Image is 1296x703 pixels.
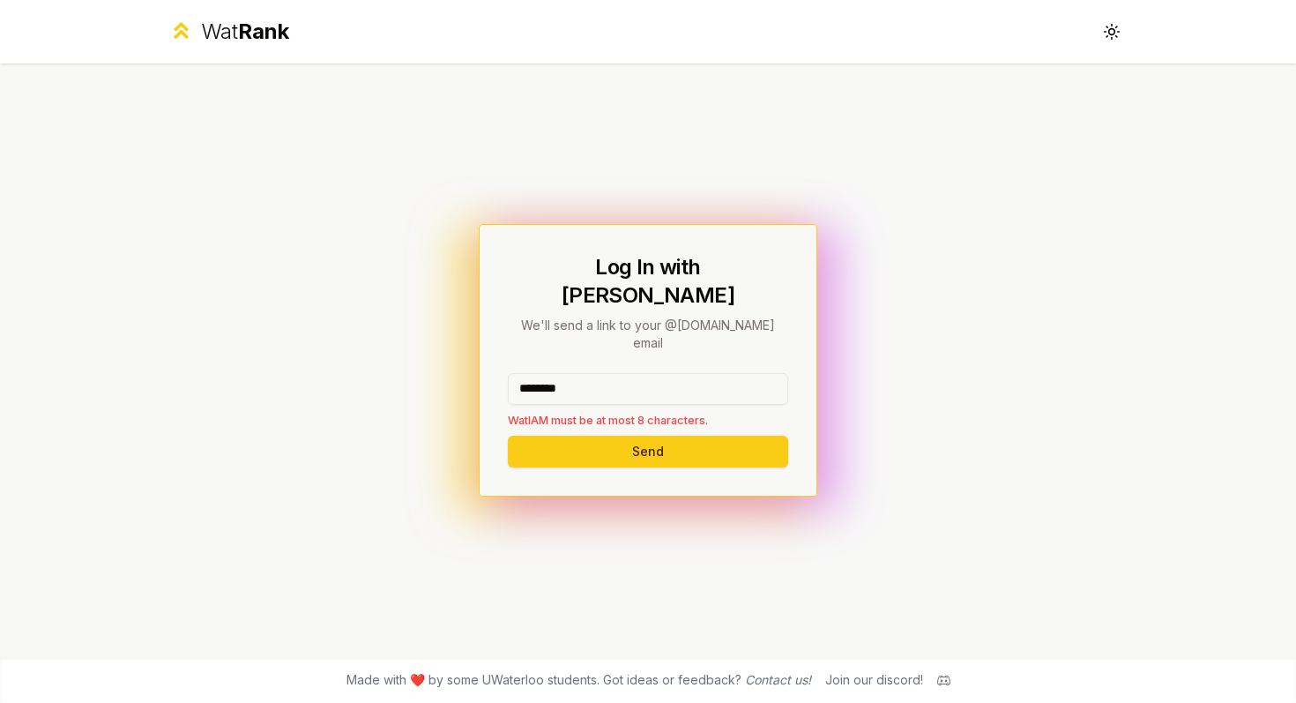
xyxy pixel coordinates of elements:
[825,671,923,689] div: Join our discord!
[508,412,788,429] p: WatIAM must be at most 8 characters.
[508,317,788,352] p: We'll send a link to your @[DOMAIN_NAME] email
[201,18,289,46] div: Wat
[508,253,788,310] h1: Log In with [PERSON_NAME]
[508,436,788,467] button: Send
[168,18,289,46] a: WatRank
[238,19,289,44] span: Rank
[745,672,811,687] a: Contact us!
[346,671,811,689] span: Made with ❤️ by some UWaterloo students. Got ideas or feedback?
